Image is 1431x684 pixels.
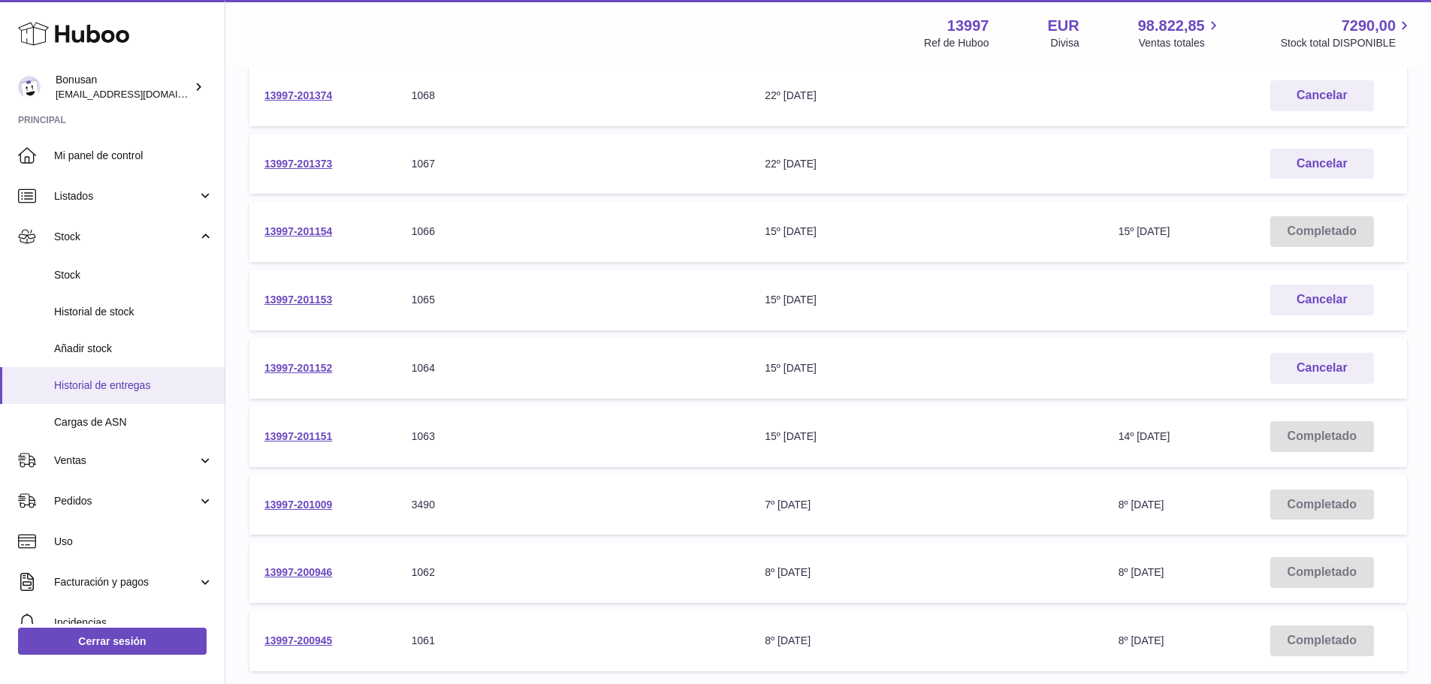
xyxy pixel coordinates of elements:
a: 13997-201153 [264,294,332,306]
div: 8º [DATE] [765,565,1088,580]
div: 1066 [412,224,735,239]
div: 7º [DATE] [765,498,1088,512]
span: Listados [54,189,198,203]
div: 8º [DATE] [765,634,1088,648]
div: 1062 [412,565,735,580]
a: 98.822,85 Ventas totales [1138,16,1222,50]
a: 13997-200946 [264,566,332,578]
span: 98.822,85 [1138,16,1205,36]
div: 22º [DATE] [765,89,1088,103]
span: 15º [DATE] [1119,225,1170,237]
a: 13997-201373 [264,158,332,170]
div: 3490 [412,498,735,512]
a: 13997-201151 [264,430,332,442]
a: Cerrar sesión [18,628,207,655]
div: 1061 [412,634,735,648]
span: 8º [DATE] [1119,566,1164,578]
span: 14º [DATE] [1119,430,1170,442]
span: Stock [54,268,213,282]
span: Ventas [54,453,198,468]
a: 13997-201374 [264,89,332,101]
button: Cancelar [1270,285,1374,315]
button: Cancelar [1270,80,1374,111]
a: 13997-201009 [264,499,332,511]
strong: EUR [1047,16,1079,36]
span: Historial de stock [54,305,213,319]
div: Divisa [1051,36,1079,50]
span: 7290,00 [1342,16,1396,36]
a: 13997-201154 [264,225,332,237]
span: Uso [54,535,213,549]
div: Bonusan [56,73,191,101]
div: 1067 [412,157,735,171]
span: Historial de entregas [54,378,213,393]
div: 15º [DATE] [765,361,1088,375]
div: 22º [DATE] [765,157,1088,171]
a: 7290,00 Stock total DISPONIBLE [1281,16,1413,50]
span: 8º [DATE] [1119,499,1164,511]
span: Facturación y pagos [54,575,198,589]
img: info@bonusan.es [18,76,41,98]
button: Cancelar [1270,149,1374,179]
div: 15º [DATE] [765,429,1088,444]
span: Ventas totales [1139,36,1222,50]
div: 1065 [412,293,735,307]
span: Stock total DISPONIBLE [1281,36,1413,50]
a: 13997-201152 [264,362,332,374]
div: 1064 [412,361,735,375]
div: 15º [DATE] [765,224,1088,239]
span: Stock [54,230,198,244]
div: 15º [DATE] [765,293,1088,307]
span: Mi panel de control [54,149,213,163]
a: 13997-200945 [264,634,332,646]
span: Pedidos [54,494,198,508]
strong: 13997 [947,16,989,36]
span: Cargas de ASN [54,415,213,429]
div: 1063 [412,429,735,444]
div: Ref de Huboo [924,36,989,50]
span: 8º [DATE] [1119,634,1164,646]
div: 1068 [412,89,735,103]
span: [EMAIL_ADDRESS][DOMAIN_NAME] [56,88,221,100]
button: Cancelar [1270,353,1374,384]
span: Incidencias [54,616,213,630]
span: Añadir stock [54,342,213,356]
